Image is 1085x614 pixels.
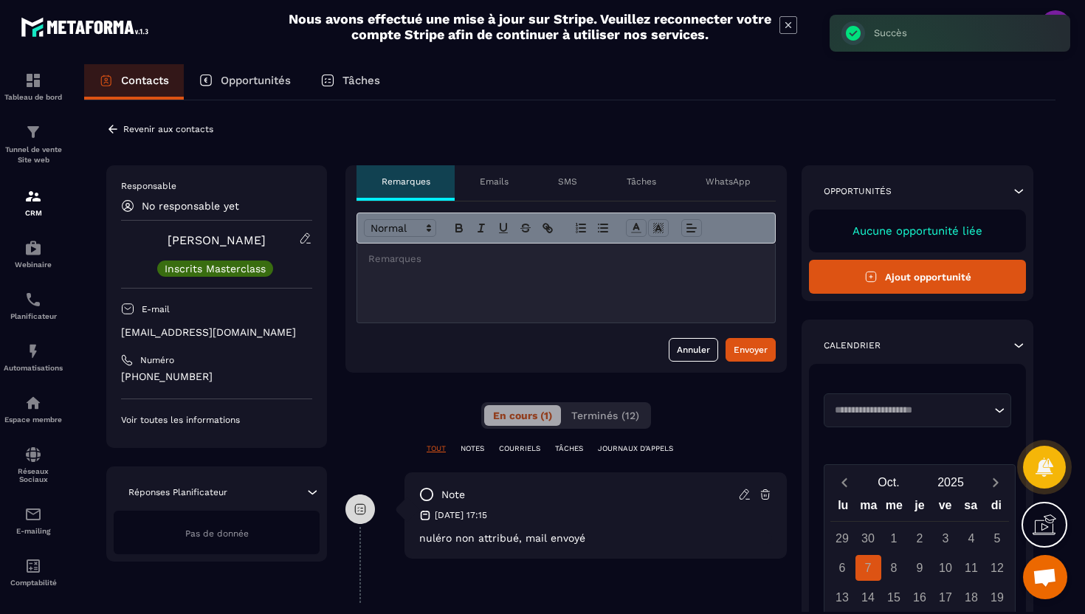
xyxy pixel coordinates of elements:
div: 17 [933,584,959,610]
img: email [24,506,42,523]
div: 13 [830,584,855,610]
a: formationformationTableau de bord [4,61,63,112]
a: accountantaccountantComptabilité [4,546,63,598]
img: automations [24,394,42,412]
div: di [983,495,1009,521]
div: 2 [907,525,933,551]
p: Opportunités [824,185,892,197]
div: sa [958,495,984,521]
img: formation [24,187,42,205]
div: ve [932,495,958,521]
p: Remarques [382,176,430,187]
p: TÂCHES [555,444,583,454]
a: schedulerschedulerPlanificateur [4,280,63,331]
p: Tunnel de vente Site web [4,145,63,165]
div: lu [830,495,856,521]
button: Envoyer [726,338,776,362]
p: SMS [558,176,577,187]
div: 15 [881,584,907,610]
p: Voir toutes les informations [121,414,312,426]
a: emailemailE-mailing [4,494,63,546]
p: Tâches [342,74,380,87]
img: scheduler [24,291,42,308]
p: No responsable yet [142,200,239,212]
img: formation [24,123,42,141]
button: Ajout opportunité [809,260,1026,294]
p: Emails [480,176,509,187]
div: 19 [985,584,1010,610]
input: Search for option [830,403,991,418]
p: note [441,488,465,502]
p: [PHONE_NUMBER] [121,370,312,384]
div: 3 [933,525,959,551]
h2: Nous avons effectué une mise à jour sur Stripe. Veuillez reconnecter votre compte Stripe afin de ... [288,11,772,42]
span: Terminés (12) [571,410,639,421]
button: Open months overlay [858,469,920,495]
div: Ouvrir le chat [1023,555,1067,599]
p: Opportunités [221,74,291,87]
div: 12 [985,555,1010,581]
p: WhatsApp [706,176,751,187]
p: Aucune opportunité liée [824,224,1011,238]
p: COURRIELS [499,444,540,454]
div: 30 [855,525,881,551]
div: 29 [830,525,855,551]
div: Envoyer [734,342,768,357]
p: nuléro non attribué, mail envoyé [419,532,772,544]
p: [EMAIL_ADDRESS][DOMAIN_NAME] [121,325,312,339]
div: ma [856,495,882,521]
div: 7 [855,555,881,581]
p: Réseaux Sociaux [4,467,63,483]
div: me [881,495,907,521]
p: Contacts [121,74,169,87]
p: Inscrits Masterclass [165,263,266,274]
div: 1 [881,525,907,551]
p: Responsable [121,180,312,192]
a: Opportunités [184,64,306,100]
div: 8 [881,555,907,581]
img: automations [24,342,42,360]
div: 11 [959,555,985,581]
div: je [907,495,933,521]
img: accountant [24,557,42,575]
p: Planificateur [4,312,63,320]
button: Terminés (12) [562,405,648,426]
img: logo [21,13,154,41]
p: Automatisations [4,364,63,372]
a: automationsautomationsAutomatisations [4,331,63,383]
button: Annuler [669,338,718,362]
div: 5 [985,525,1010,551]
a: social-networksocial-networkRéseaux Sociaux [4,435,63,494]
a: automationsautomationsEspace membre [4,383,63,435]
button: Next month [982,472,1009,492]
div: Search for option [824,393,1011,427]
span: Pas de donnée [185,528,249,539]
div: 18 [959,584,985,610]
p: Espace membre [4,415,63,424]
p: E-mail [142,303,170,315]
p: JOURNAUX D'APPELS [598,444,673,454]
p: Numéro [140,354,174,366]
a: [PERSON_NAME] [168,233,266,247]
p: NOTES [461,444,484,454]
p: CRM [4,209,63,217]
div: 10 [933,555,959,581]
p: E-mailing [4,527,63,535]
div: 4 [959,525,985,551]
div: 6 [830,555,855,581]
p: Revenir aux contacts [123,124,213,134]
button: Previous month [830,472,858,492]
p: Tâches [627,176,656,187]
img: formation [24,72,42,89]
div: 14 [855,584,881,610]
a: formationformationCRM [4,176,63,228]
a: Tâches [306,64,395,100]
a: automationsautomationsWebinaire [4,228,63,280]
a: Contacts [84,64,184,100]
button: En cours (1) [484,405,561,426]
p: TOUT [427,444,446,454]
span: En cours (1) [493,410,552,421]
img: social-network [24,446,42,463]
p: Calendrier [824,339,881,351]
a: formationformationTunnel de vente Site web [4,112,63,176]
